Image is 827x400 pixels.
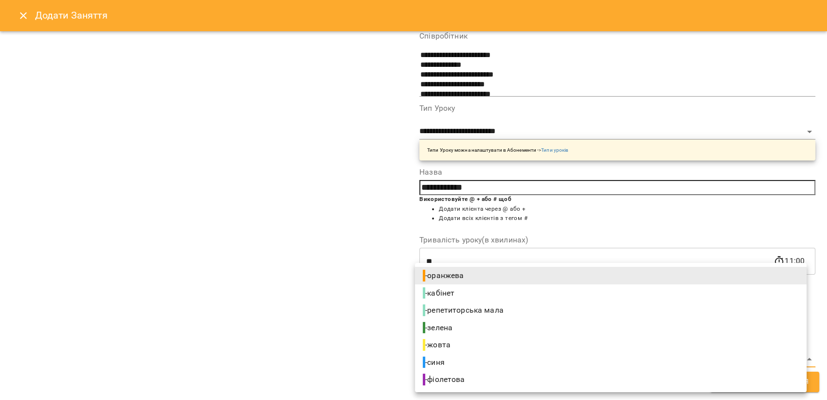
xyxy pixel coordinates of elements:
span: - кабінет [423,287,456,299]
span: - жовта [423,339,452,351]
span: - оранжева [423,270,466,281]
span: - синя [423,357,447,368]
span: - фіолетова [423,374,467,385]
span: - репетиторська мала [423,304,506,316]
span: - зелена [423,322,454,334]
